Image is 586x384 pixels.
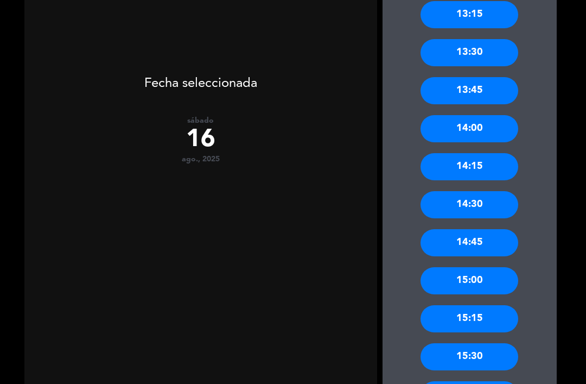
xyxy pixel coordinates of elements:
div: ago., 2025 [24,155,377,164]
div: 13:45 [421,77,518,104]
div: 14:15 [421,153,518,180]
div: 13:30 [421,39,518,66]
div: 15:15 [421,305,518,332]
div: 14:45 [421,229,518,256]
div: sábado [24,116,377,125]
div: Fecha seleccionada [24,60,377,95]
div: 14:00 [421,115,518,142]
div: 16 [24,125,377,155]
div: 14:30 [421,191,518,218]
div: 15:30 [421,343,518,370]
div: 15:00 [421,267,518,294]
div: 13:15 [421,1,518,28]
